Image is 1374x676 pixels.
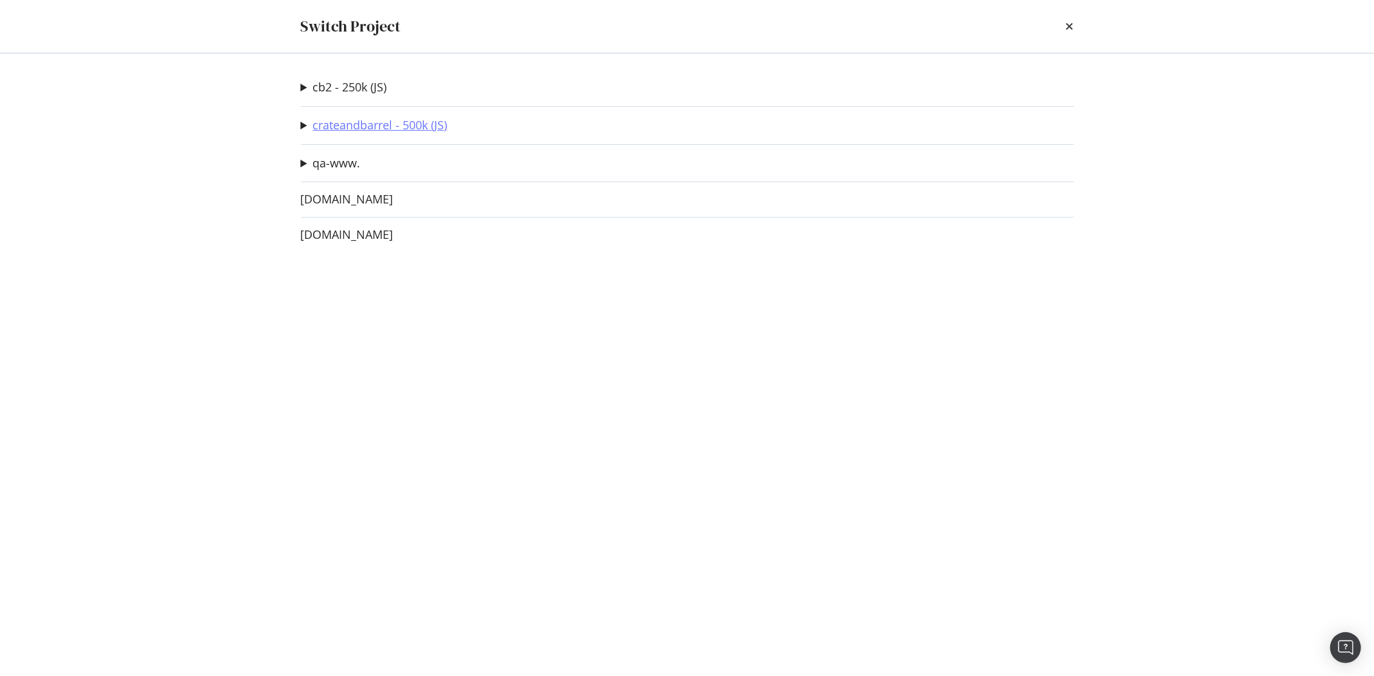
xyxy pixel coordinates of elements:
summary: qa-www. [301,155,361,172]
div: times [1066,15,1074,37]
a: crateandbarrel - 500k (JS) [313,118,448,132]
a: qa-www. [313,156,361,170]
a: cb2 - 250k (JS) [313,80,387,94]
a: [DOMAIN_NAME] [301,228,394,241]
div: Switch Project [301,15,401,37]
a: [DOMAIN_NAME] [301,192,394,206]
div: Open Intercom Messenger [1330,632,1361,663]
summary: crateandbarrel - 500k (JS) [301,117,448,134]
summary: cb2 - 250k (JS) [301,79,387,96]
